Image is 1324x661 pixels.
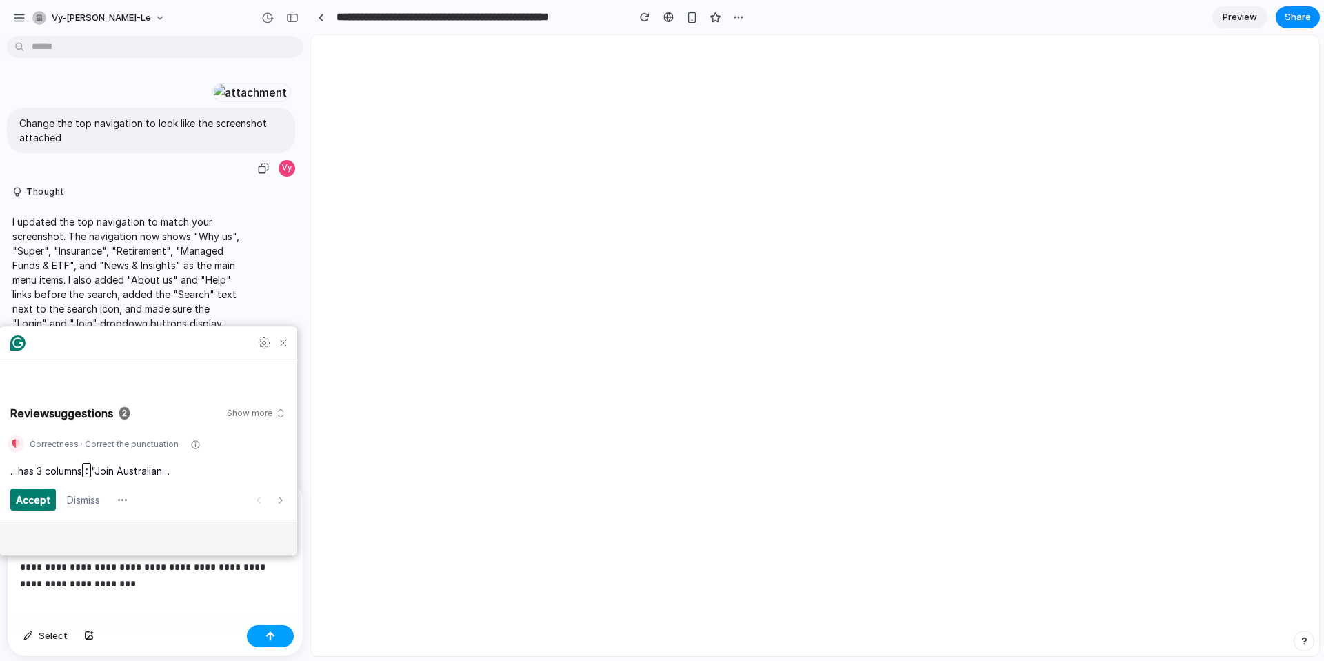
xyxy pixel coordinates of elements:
span: Share [1285,10,1311,24]
span: Select [39,629,68,643]
span: Preview [1223,10,1257,24]
button: Share [1276,6,1320,28]
span: vy-[PERSON_NAME]-le [52,11,151,25]
p: Change the top navigation to look like the screenshot attached [19,116,283,145]
button: Select [17,625,74,647]
p: I updated the top navigation to match your screenshot. The navigation now shows "Why us", "Super"... [12,215,243,345]
a: Preview [1212,6,1267,28]
button: vy-[PERSON_NAME]-le [27,7,172,29]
